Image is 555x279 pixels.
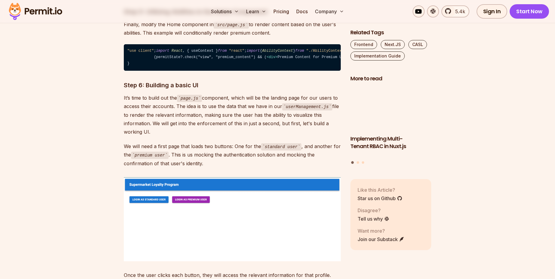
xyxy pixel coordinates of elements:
a: 5.4k [441,5,469,17]
span: div [269,55,275,59]
code: userManagement.js [282,103,333,110]
img: Implementing Multi-Tenant RBAC in Nuxt.js [350,86,431,132]
h3: Step 6: Building a basic UI [124,80,341,90]
button: Go to slide 2 [357,161,359,164]
button: Go to slide 1 [351,161,354,164]
a: Star us on Github [358,195,402,202]
p: Like this Article? [358,186,402,194]
a: Start Now [510,4,549,19]
a: Tell us why [358,215,389,222]
code: page.js [177,95,202,102]
span: 5.4k [452,8,465,15]
span: "./AbilityContext" [306,49,346,53]
p: It’s time to build out the component, which will be the landing page for our users to access thei... [124,94,341,136]
a: Implementation Guide [350,51,405,60]
a: Sign In [477,4,508,19]
span: React [172,49,183,53]
a: Next.JS [381,40,405,49]
p: Want more? [358,227,404,234]
span: from [295,49,304,53]
button: Learn [244,5,269,17]
div: Posts [350,86,431,165]
h2: More to read [350,75,431,82]
a: Pricing [271,5,291,17]
a: Docs [294,5,310,17]
code: standard user [261,143,301,150]
code: premium user [131,152,169,159]
span: import [247,49,260,53]
span: from [218,49,227,53]
h3: Implementing Multi-Tenant RBAC in Nuxt.js [350,135,431,150]
img: Untitled (8).png [124,177,341,262]
span: < > [267,55,278,59]
p: We will need a first page that loads two buttons: One for the , and another for the . This is us ... [124,142,341,168]
span: "react" [229,49,244,53]
span: AbilityContext [262,49,293,53]
span: import [156,49,169,53]
span: "use client" [127,49,154,53]
button: Company [313,5,346,17]
code: src/page.js [214,21,249,29]
a: Frontend [350,40,377,49]
button: Solutions [209,5,241,17]
a: Implementing Multi-Tenant RBAC in Nuxt.jsImplementing Multi-Tenant RBAC in Nuxt.js [350,86,431,158]
p: Disagree? [358,207,389,214]
a: CASL [408,40,427,49]
button: Go to slide 3 [362,161,364,164]
li: 1 of 3 [350,86,431,158]
a: Join our Substack [358,236,404,243]
code: ; , { useContext } ; { } ; ( ) { ability = ( ); ( ); } [124,44,341,71]
p: Finally, modify the Home component in to render content based on the user's abilities. This examp... [124,20,341,37]
img: Permit logo [6,1,65,22]
h2: Related Tags [350,29,431,36]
